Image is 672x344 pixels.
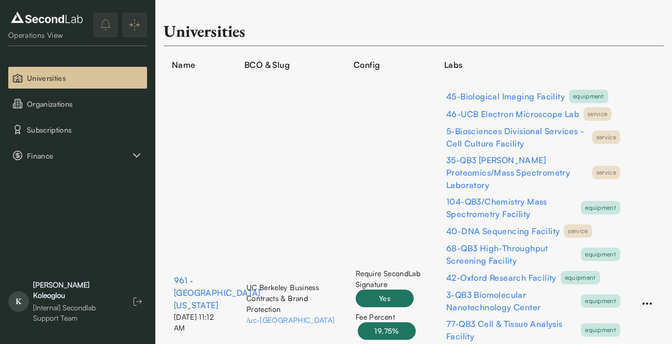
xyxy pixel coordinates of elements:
a: 45-Biological Imaging Facility [446,90,565,103]
a: 77-QB3 Cell & Tissue Analysis Facility [446,318,577,342]
button: Finance [8,145,147,166]
div: service [583,107,611,121]
a: [GEOGRAPHIC_DATA][US_STATE] [174,288,260,310]
div: - [DATE] 11:12 AM [174,274,226,333]
a: 961 [174,275,187,285]
button: Log out [128,292,147,311]
div: 19.75% [358,322,416,340]
button: Organizations [8,93,147,114]
img: logo [8,9,85,26]
div: Finance sub items [8,145,147,166]
a: 40-DNA Sequencing Facility [446,225,560,237]
span: Universities [27,73,143,83]
h2: Universities [164,21,245,41]
div: equipment [581,294,620,308]
a: 35-QB3 [PERSON_NAME] Proteomics/Mass Spectrometry Laboratory [446,154,588,191]
a: 5-Biosciences Divisional Services - Cell Culture Facility [446,125,588,150]
div: equipment [581,248,620,261]
span: UC Berkeley Business Contracts & Brand Protection [246,282,335,314]
th: Labs [436,52,631,77]
button: Universities [8,67,147,89]
button: Expand/Collapse sidebar [122,12,147,37]
a: 42-Oxford Research Facility [446,271,557,284]
div: [PERSON_NAME] Koleoglou [33,280,118,300]
span: Finance [27,150,130,161]
div: equipment [561,271,600,284]
span: Subscriptions [27,124,143,135]
div: equipment [569,90,608,103]
span: Organizations [27,98,143,109]
a: /uc-[GEOGRAPHIC_DATA] [246,314,335,325]
a: 46-UCB Electron Microscope Lab [446,108,579,120]
th: BCO & Slug [236,52,345,77]
div: Yes [356,290,414,307]
a: 104-QB3/Chemistry Mass Spectrometry Facility [446,195,577,220]
div: Fee Percent [356,311,426,340]
a: 68-QB3 High-Throughput Screening Facility [446,242,577,267]
div: equipment [581,323,620,337]
div: Operations View [8,30,85,40]
div: Require SecondLab Signature [356,268,426,307]
div: equipment [581,201,620,214]
span: K [8,291,29,312]
div: [Internal] Secondlab Support Team [33,303,118,323]
div: service [564,224,592,238]
th: Config [345,52,436,77]
div: service [592,166,620,179]
button: notifications [93,12,118,37]
button: Subscriptions [8,119,147,140]
a: 3-QB3 Biomolecular Nanotechnology Center [446,289,577,313]
th: Name [164,52,236,77]
div: service [592,131,620,144]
